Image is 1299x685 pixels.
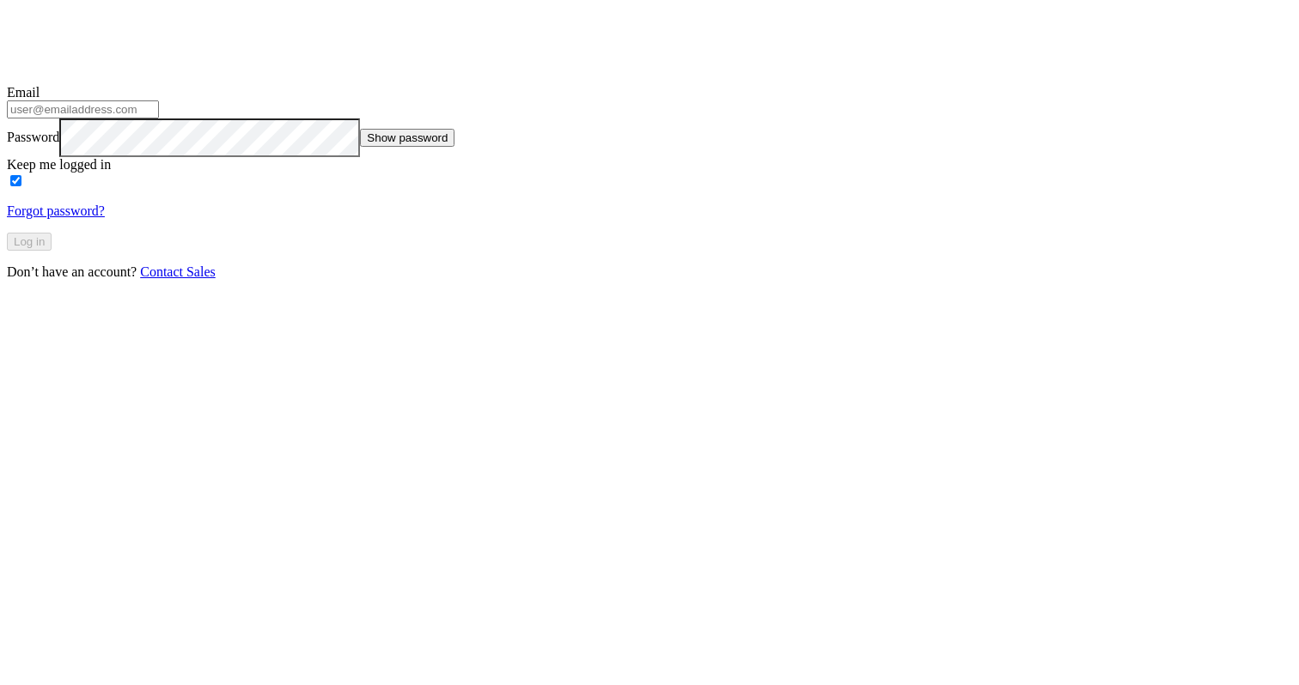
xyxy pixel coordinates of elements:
[360,129,454,147] button: Show password
[7,100,159,118] input: user@emailaddress.com
[7,130,59,144] label: Password
[7,157,111,172] label: Keep me logged in
[7,233,52,251] button: Log in
[140,264,216,279] a: Contact Sales
[7,203,105,218] a: Forgot password?
[7,264,1292,280] p: Don’t have an account?
[7,85,40,100] label: Email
